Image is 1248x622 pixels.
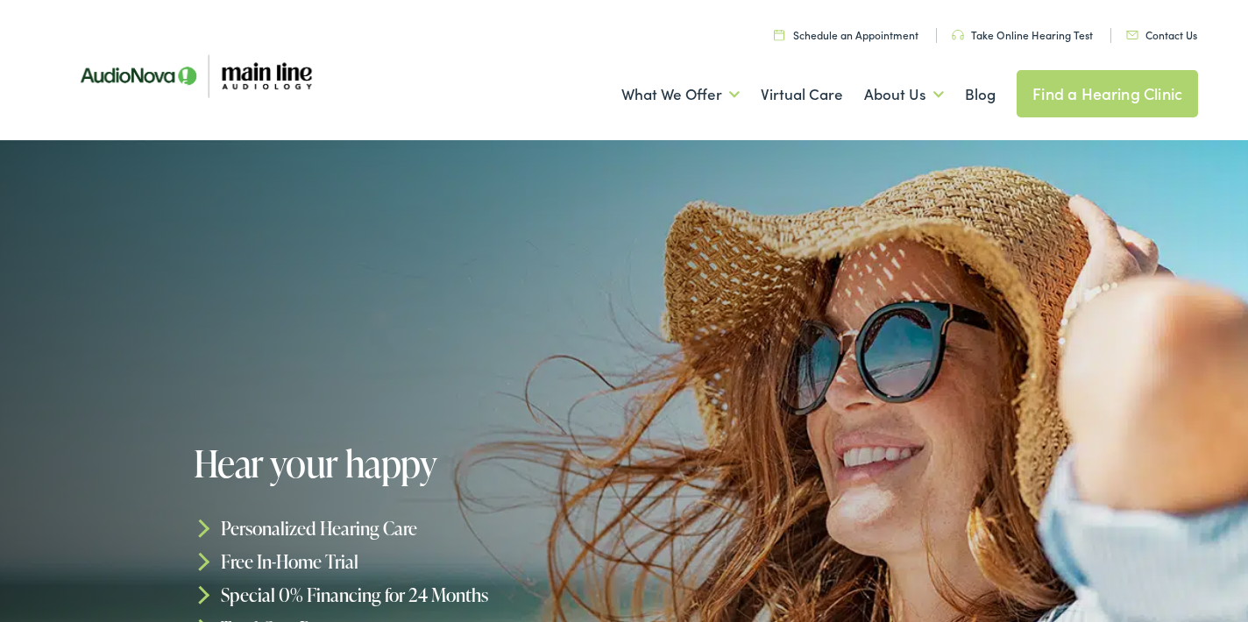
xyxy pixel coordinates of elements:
li: Special 0% Financing for 24 Months [194,578,630,611]
h1: Hear your happy [194,443,630,484]
img: utility icon [1126,31,1138,39]
li: Free In-Home Trial [194,545,630,578]
a: Blog [965,62,996,127]
a: What We Offer [621,62,740,127]
a: Virtual Care [761,62,843,127]
a: Find a Hearing Clinic [1017,70,1198,117]
a: Schedule an Appointment [774,27,918,42]
img: utility icon [952,30,964,40]
li: Personalized Hearing Care [194,512,630,545]
a: Take Online Hearing Test [952,27,1093,42]
img: utility icon [774,29,784,40]
a: Contact Us [1126,27,1197,42]
a: About Us [864,62,944,127]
